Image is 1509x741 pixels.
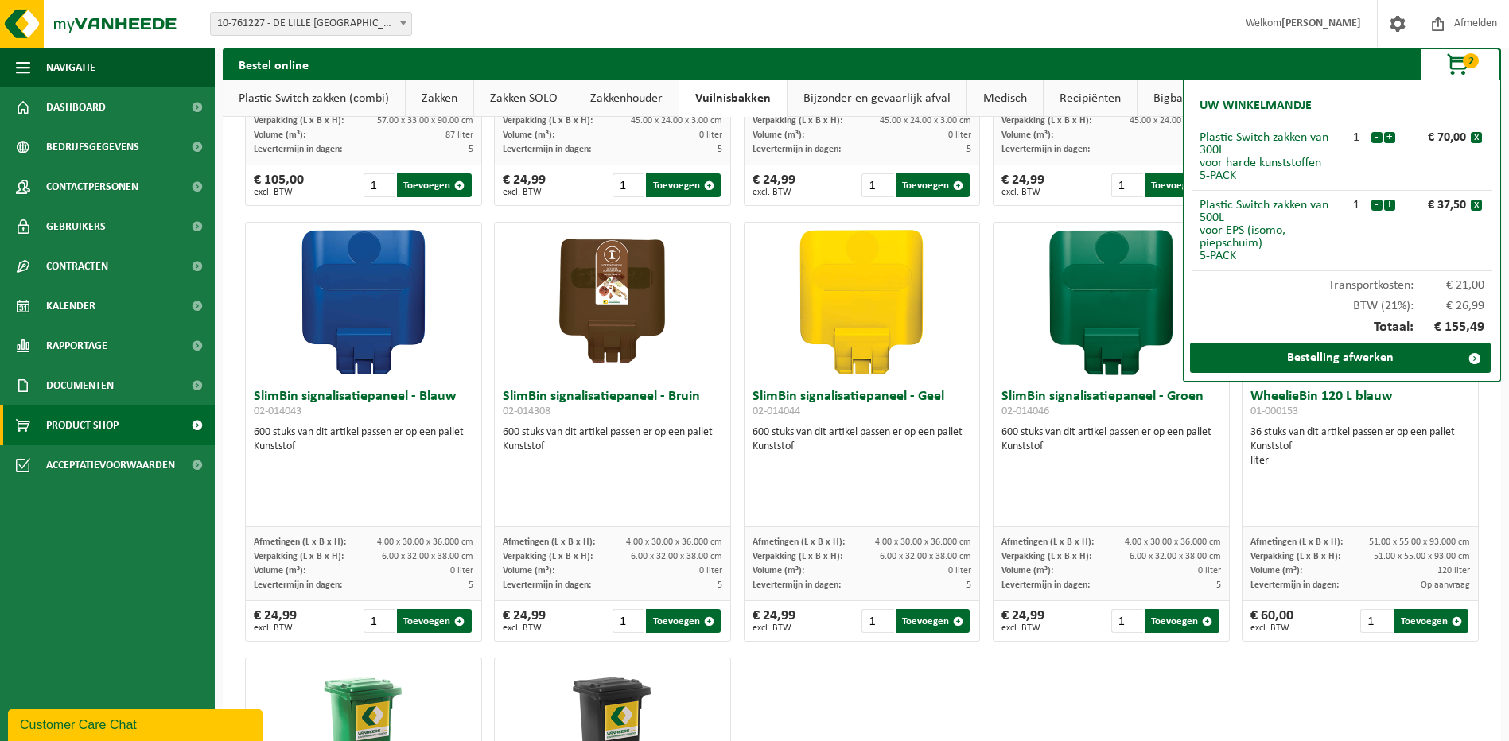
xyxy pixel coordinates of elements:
div: 1 [1342,131,1371,144]
span: Verpakking (L x B x H): [254,552,344,561]
button: - [1371,200,1383,211]
span: Verpakking (L x B x H): [1001,116,1091,126]
h3: SlimBin signalisatiepaneel - Geel [753,390,972,421]
div: Plastic Switch zakken van 500L voor EPS (isomo, piepschuim) 5-PACK [1200,199,1342,262]
span: Op aanvraag [1421,580,1470,590]
a: Recipiënten [1044,80,1137,117]
span: Documenten [46,366,114,405]
div: € 24,99 [1001,173,1044,197]
button: - [1371,132,1383,143]
span: Levertermijn in dagen: [753,580,841,590]
span: Volume (m³): [254,566,305,576]
a: Zakken SOLO [474,80,574,117]
span: 10-761227 - DE LILLE NV - LENDELEDE [210,12,412,36]
div: Kunststof [503,440,722,454]
button: x [1471,132,1482,143]
span: 0 liter [1198,566,1221,576]
span: Levertermijn in dagen: [503,145,591,154]
span: 02-014043 [254,405,301,417]
a: Vuilnisbakken [679,80,787,117]
span: 6.00 x 32.00 x 38.00 cm [382,552,473,561]
span: excl. BTW [1001,188,1044,197]
span: Afmetingen (L x B x H): [753,537,845,547]
span: 6.00 x 32.00 x 38.00 cm [631,552,722,561]
input: 1 [1111,173,1143,197]
h3: WheelieBin 120 L blauw [1250,390,1470,421]
h2: Uw winkelmandje [1192,88,1320,123]
button: Toevoegen [896,173,970,197]
button: Toevoegen [397,609,471,633]
span: Volume (m³): [1001,566,1053,576]
div: € 70,00 [1399,131,1471,144]
h3: SlimBin signalisatiepaneel - Blauw [254,390,473,421]
div: € 37,50 [1399,199,1471,211]
div: Transportkosten: [1192,271,1492,292]
input: 1 [364,173,395,197]
span: Verpakking (L x B x H): [753,116,842,126]
span: 5 [1216,580,1221,590]
div: Kunststof [254,440,473,454]
span: Afmetingen (L x B x H): [1001,537,1094,547]
span: 0 liter [948,566,971,576]
span: 45.00 x 24.00 x 3.00 cm [1130,116,1221,126]
span: excl. BTW [503,188,546,197]
a: Plastic Switch zakken (combi) [223,80,405,117]
div: Kunststof [1250,440,1470,454]
span: Volume (m³): [503,566,554,576]
a: Bigbags [1138,80,1210,117]
span: Afmetingen (L x B x H): [254,537,346,547]
span: excl. BTW [753,188,795,197]
span: 02-014046 [1001,405,1049,417]
span: Verpakking (L x B x H): [503,552,593,561]
span: 6.00 x 32.00 x 38.00 cm [880,552,971,561]
input: 1 [1360,609,1392,633]
span: Verpakking (L x B x H): [503,116,593,126]
span: 120 liter [1437,566,1470,576]
a: Zakken [406,80,473,117]
div: € 24,99 [503,173,546,197]
span: 4.00 x 30.00 x 36.000 cm [1125,537,1221,547]
span: Levertermijn in dagen: [1001,145,1090,154]
span: 02-014044 [753,405,800,417]
span: 02-014308 [503,405,550,417]
span: Verpakking (L x B x H): [254,116,344,126]
span: Volume (m³): [1250,566,1302,576]
span: Dashboard [46,87,106,127]
div: € 60,00 [1250,609,1293,633]
input: 1 [613,173,644,197]
span: Afmetingen (L x B x H): [1250,537,1343,547]
span: Contracten [46,246,108,286]
div: Totaal: [1192,312,1492,343]
button: + [1384,200,1395,211]
span: 5 [966,580,971,590]
div: Kunststof [1001,440,1221,454]
span: excl. BTW [254,188,304,197]
div: € 24,99 [1001,609,1044,633]
span: Volume (m³): [1001,130,1053,140]
span: 01-000153 [1250,405,1298,417]
span: 6.00 x 32.00 x 38.00 cm [1130,552,1221,561]
span: 57.00 x 33.00 x 90.00 cm [377,116,473,126]
span: 45.00 x 24.00 x 3.00 cm [631,116,722,126]
span: Afmetingen (L x B x H): [503,537,595,547]
div: € 105,00 [254,173,304,197]
span: 51.00 x 55.00 x 93.00 cm [1374,552,1470,561]
span: excl. BTW [1250,623,1293,633]
span: 0 liter [699,566,722,576]
span: Levertermijn in dagen: [1250,580,1339,590]
a: Medisch [967,80,1043,117]
a: Bijzonder en gevaarlijk afval [788,80,966,117]
div: Plastic Switch zakken van 300L voor harde kunststoffen 5-PACK [1200,131,1342,182]
button: x [1471,200,1482,211]
span: excl. BTW [1001,623,1044,633]
input: 1 [861,609,893,633]
button: Toevoegen [646,173,720,197]
span: 4.00 x 30.00 x 36.000 cm [626,537,722,547]
button: Toevoegen [1394,609,1468,633]
button: Toevoegen [397,173,471,197]
span: 5 [469,580,473,590]
div: 600 stuks van dit artikel passen er op een pallet [1001,425,1221,454]
span: 51.00 x 55.00 x 93.000 cm [1369,537,1470,547]
button: Toevoegen [646,609,720,633]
